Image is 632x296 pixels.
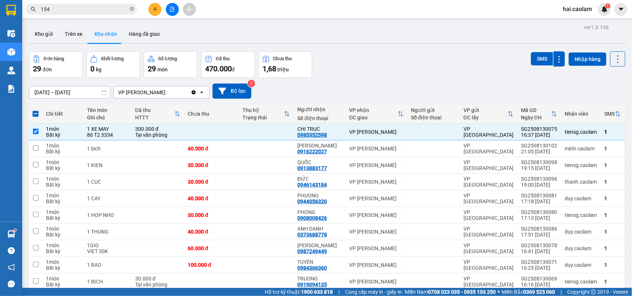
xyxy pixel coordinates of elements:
[188,146,235,152] div: 40.000 đ
[87,126,128,132] div: 1 XE MAY
[131,104,184,124] th: Toggle SortBy
[46,143,80,149] div: 1 món
[188,195,235,201] div: 40.000 đ
[199,89,205,95] svg: open
[349,146,404,152] div: VP [PERSON_NAME]
[87,262,128,268] div: 1 BAO
[232,67,235,72] span: đ
[618,6,625,13] span: caret-down
[531,52,553,65] button: SMS
[87,107,128,113] div: Tên món
[118,89,165,96] div: VP [PERSON_NAME]
[502,288,555,296] span: Miền Bắc
[297,248,327,254] div: 0987249449
[153,7,158,12] span: plus
[297,193,342,198] div: PHUONG
[301,289,333,295] strong: 1900 633 818
[565,195,597,201] div: duy.caolam
[521,209,557,215] div: SG2508130080
[428,289,496,295] strong: 0708 023 035 - 0935 103 250
[243,107,284,113] div: Thu hộ
[460,104,517,124] th: Toggle SortBy
[297,232,327,238] div: 0373688778
[349,279,404,285] div: VP [PERSON_NAME]
[9,48,42,82] b: [PERSON_NAME]
[44,56,64,61] div: Đơn hàng
[7,30,15,37] img: warehouse-icon
[297,132,327,138] div: 0985352598
[46,159,80,165] div: 1 món
[96,67,101,72] span: kg
[521,149,557,154] div: 21:05 [DATE]
[297,182,327,188] div: 0946143184
[201,51,255,78] button: Đã thu470.000đ
[565,162,597,168] div: tiensg.caolam
[349,129,404,135] div: VP [PERSON_NAME]
[349,195,404,201] div: VP [PERSON_NAME]
[565,229,597,235] div: duy.caolam
[565,111,597,117] div: Nhân viên
[464,226,514,238] div: VP [GEOGRAPHIC_DATA]
[349,162,404,168] div: VP [PERSON_NAME]
[464,176,514,188] div: VP [GEOGRAPHIC_DATA]
[561,288,562,296] span: |
[148,3,161,16] button: plus
[605,229,621,235] div: 1
[464,143,514,154] div: VP [GEOGRAPHIC_DATA]
[464,209,514,221] div: VP [GEOGRAPHIC_DATA]
[46,276,80,282] div: 1 món
[605,212,621,218] div: 1
[345,104,407,124] th: Toggle SortBy
[188,262,235,268] div: 100.000 đ
[517,104,561,124] th: Toggle SortBy
[565,279,597,285] div: tiensg.caolam
[605,129,621,135] div: 1
[87,195,128,201] div: 1 CAY
[87,132,128,138] div: 86 T2 3334
[605,279,621,285] div: 1
[188,212,235,218] div: 30.000 đ
[521,193,557,198] div: SG2508130081
[338,288,340,296] span: |
[464,259,514,271] div: VP [GEOGRAPHIC_DATA]
[277,67,289,72] span: triệu
[46,232,80,238] div: Bất kỳ
[14,229,16,231] sup: 1
[464,107,508,113] div: VP gửi
[80,9,98,27] img: logo.jpg
[349,262,404,268] div: VP [PERSON_NAME]
[46,209,80,215] div: 1 món
[521,259,557,265] div: SG2508130071
[521,232,557,238] div: 17:51 [DATE]
[605,146,621,152] div: 1
[464,115,508,120] div: ĐC lấy
[349,245,404,251] div: VP [PERSON_NAME]
[8,264,15,271] span: notification
[46,132,80,138] div: Bất kỳ
[565,129,597,135] div: tiensg.caolam
[46,198,80,204] div: Bất kỳ
[521,107,551,113] div: Mã GD
[135,276,180,282] div: 30.000 đ
[87,212,128,218] div: 1 HOP NHO
[297,149,327,154] div: 0916222027
[297,159,342,165] div: QUỐC
[601,6,608,13] img: icon-new-feature
[135,107,174,113] div: Đã thu
[46,226,80,232] div: 1 món
[86,51,140,78] button: Khối lượng0kg
[521,115,551,120] div: Ngày ĐH
[521,282,557,288] div: 16:16 [DATE]
[411,115,456,120] div: Số điện thoại
[46,193,80,198] div: 1 món
[523,289,555,295] strong: 0369 525 060
[615,3,628,16] button: caret-down
[605,195,621,201] div: 1
[297,242,342,248] div: Nguyễn Tấn
[188,162,235,168] div: 30.000 đ
[464,242,514,254] div: VP [GEOGRAPHIC_DATA]
[188,245,235,251] div: 60.000 đ
[565,262,597,268] div: duy.caolam
[349,115,398,120] div: ĐC giao
[606,3,609,8] span: 1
